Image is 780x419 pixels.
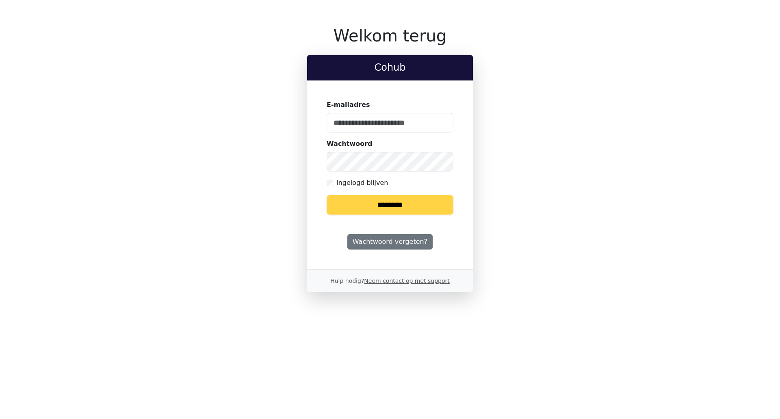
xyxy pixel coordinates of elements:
[314,62,466,74] h2: Cohub
[364,278,449,284] a: Neem contact op met support
[336,178,388,188] label: Ingelogd blijven
[347,234,433,250] a: Wachtwoord vergeten?
[327,100,370,110] label: E-mailadres
[327,139,373,149] label: Wachtwoord
[330,278,450,284] small: Hulp nodig?
[307,26,473,46] h1: Welkom terug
